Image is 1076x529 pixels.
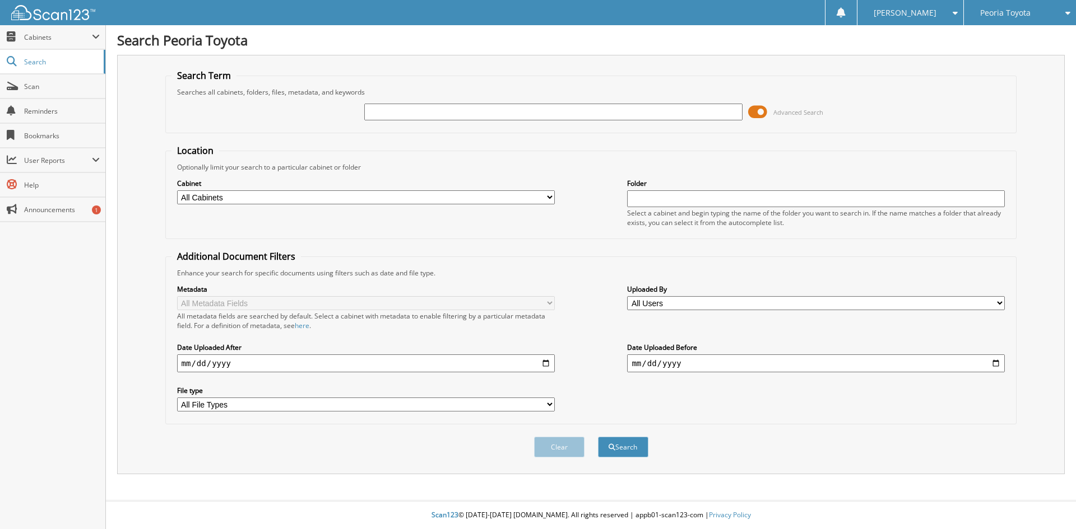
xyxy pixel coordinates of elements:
img: scan123-logo-white.svg [11,5,95,20]
label: File type [177,386,555,395]
a: here [295,321,309,330]
label: Cabinet [177,179,555,188]
span: Peoria Toyota [980,10,1031,16]
span: Advanced Search [773,108,823,116]
label: Date Uploaded After [177,343,555,352]
div: Optionally limit your search to a particular cabinet or folder [171,162,1011,172]
label: Folder [627,179,1005,188]
div: All metadata fields are searched by default. Select a cabinet with metadata to enable filtering b... [177,311,555,330]
label: Metadata [177,284,555,294]
span: [PERSON_NAME] [874,10,936,16]
label: Date Uploaded Before [627,343,1005,352]
div: Enhance your search for specific documents using filters such as date and file type. [171,268,1011,278]
legend: Search Term [171,69,236,82]
div: 1 [92,205,101,214]
div: © [DATE]-[DATE] [DOMAIN_NAME]. All rights reserved | appb01-scan123-com | [106,502,1076,529]
input: end [627,354,1005,372]
button: Search [598,437,648,457]
label: Uploaded By [627,284,1005,294]
span: User Reports [24,156,92,165]
div: Searches all cabinets, folders, files, metadata, and keywords [171,87,1011,97]
button: Clear [534,437,585,457]
h1: Search Peoria Toyota [117,31,1065,49]
span: Scan [24,82,100,91]
span: Reminders [24,106,100,116]
legend: Location [171,144,219,157]
span: Announcements [24,205,100,214]
span: Bookmarks [24,131,100,141]
span: Help [24,180,100,190]
span: Cabinets [24,32,92,42]
legend: Additional Document Filters [171,250,301,263]
input: start [177,354,555,372]
span: Search [24,57,98,67]
div: Select a cabinet and begin typing the name of the folder you want to search in. If the name match... [627,208,1005,227]
a: Privacy Policy [709,510,751,519]
span: Scan123 [432,510,458,519]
